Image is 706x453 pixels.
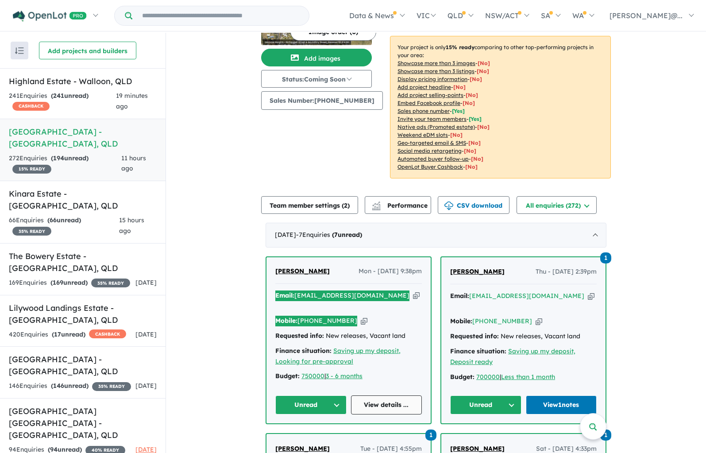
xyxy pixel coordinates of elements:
[450,395,521,414] button: Unread
[397,163,463,170] u: OpenLot Buyer Cashback
[453,84,466,90] span: [ No ]
[121,154,146,173] span: 11 hours ago
[89,329,126,338] span: CASHBACK
[261,49,372,66] button: Add images
[51,154,89,162] strong: ( unread)
[275,372,300,380] strong: Budget:
[471,155,483,162] span: [No]
[275,331,422,341] div: New releases, Vacant land
[326,372,363,380] u: 3 - 6 months
[12,165,51,174] span: 15 % READY
[52,330,85,338] strong: ( unread)
[450,372,597,383] div: |
[450,347,575,366] u: Saving up my deposit, Deposit ready
[526,395,597,414] a: View1notes
[373,201,428,209] span: Performance
[9,188,157,212] h5: Kinara Estate - [GEOGRAPHIC_DATA] , QLD
[9,278,130,288] div: 169 Enquir ies
[610,11,683,20] span: [PERSON_NAME]@...
[468,139,481,146] span: [No]
[476,373,500,381] a: 700000
[119,216,144,235] span: 15 hours ago
[351,395,422,414] a: View details ...
[9,250,157,274] h5: The Bowery Estate - [GEOGRAPHIC_DATA] , QLD
[438,196,509,214] button: CSV download
[450,347,506,355] strong: Finance situation:
[452,108,465,114] span: [ Yes ]
[397,92,463,98] u: Add project selling-points
[294,291,409,299] a: [EMAIL_ADDRESS][DOMAIN_NAME]
[359,266,422,277] span: Mon - [DATE] 9:38pm
[275,266,330,277] a: [PERSON_NAME]
[301,372,324,380] a: 750000
[135,382,157,390] span: [DATE]
[450,332,499,340] strong: Requested info:
[390,36,611,178] p: Your project is only comparing to other top-performing projects in your area: - - - - - - - - - -...
[51,92,89,100] strong: ( unread)
[464,147,476,154] span: [No]
[397,132,448,138] u: Weekend eDM slots
[9,75,157,87] h5: Highland Estate - Walloon , QLD
[53,92,64,100] span: 241
[536,267,597,277] span: Thu - [DATE] 2:39pm
[413,291,420,300] button: Copy
[397,147,462,154] u: Social media retargeting
[275,347,332,355] strong: Finance situation:
[53,154,64,162] span: 194
[275,395,347,414] button: Unread
[39,42,136,59] button: Add projects and builders
[397,108,450,114] u: Sales phone number
[397,60,475,66] u: Showcase more than 3 images
[365,196,431,214] button: Performance
[372,204,381,210] img: bar-chart.svg
[116,92,148,110] span: 19 minutes ago
[12,102,50,111] span: CASHBACK
[261,196,358,214] button: Team member settings (2)
[344,201,347,209] span: 2
[275,347,401,365] a: Saving up my deposit, Looking for pre-approval
[397,155,469,162] u: Automated buyer follow-up
[9,302,157,326] h5: Lilywood Landings Estate - [GEOGRAPHIC_DATA] , QLD
[397,139,466,146] u: Geo-targeted email & SMS
[469,116,482,122] span: [ Yes ]
[372,201,380,206] img: line-chart.svg
[501,373,555,381] a: Less than 1 month
[9,405,157,441] h5: [GEOGRAPHIC_DATA] [GEOGRAPHIC_DATA] - [GEOGRAPHIC_DATA] , QLD
[517,196,597,214] button: All enquiries (272)
[134,6,307,25] input: Try estate name, suburb, builder or developer
[334,231,338,239] span: 7
[397,116,467,122] u: Invite your team members
[135,330,157,338] span: [DATE]
[450,373,475,381] strong: Budget:
[425,428,436,440] a: 1
[536,317,542,326] button: Copy
[9,91,116,112] div: 241 Enquir ies
[450,445,505,453] span: [PERSON_NAME]
[15,47,24,54] img: sort.svg
[53,382,64,390] span: 146
[472,317,532,325] a: [PHONE_NUMBER]
[91,279,130,287] span: 35 % READY
[450,132,463,138] span: [No]
[450,267,505,277] a: [PERSON_NAME]
[361,316,367,325] button: Copy
[275,332,324,340] strong: Requested info:
[397,68,475,74] u: Showcase more than 3 listings
[478,60,490,66] span: [ No ]
[261,91,383,110] button: Sales Number:[PHONE_NUMBER]
[275,317,297,325] strong: Mobile:
[397,76,467,82] u: Display pricing information
[297,317,357,325] a: [PHONE_NUMBER]
[9,126,157,150] h5: [GEOGRAPHIC_DATA] - [GEOGRAPHIC_DATA] , QLD
[469,292,584,300] a: [EMAIL_ADDRESS][DOMAIN_NAME]
[275,371,422,382] div: |
[332,231,362,239] strong: ( unread)
[450,267,505,275] span: [PERSON_NAME]
[13,11,87,22] img: Openlot PRO Logo White
[463,100,475,106] span: [ No ]
[9,353,157,377] h5: [GEOGRAPHIC_DATA] - [GEOGRAPHIC_DATA] , QLD
[9,381,131,391] div: 146 Enquir ies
